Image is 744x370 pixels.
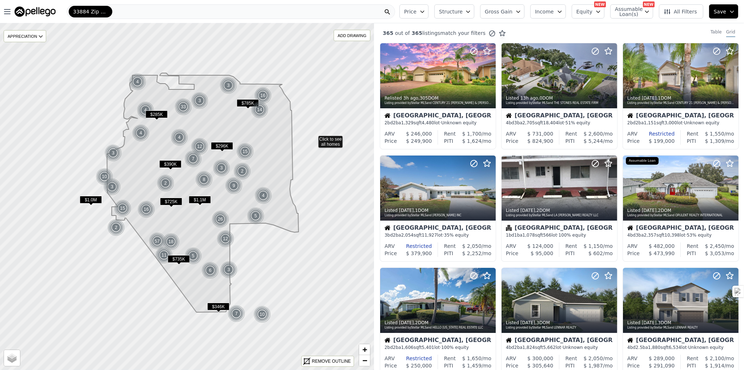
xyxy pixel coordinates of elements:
[644,120,656,125] span: 1,151
[506,113,512,118] img: House
[406,131,432,137] span: $ 246,000
[191,92,208,109] div: 3
[160,198,182,205] span: $725K
[162,233,180,250] img: g1.png
[403,96,418,101] time: 2025-09-22 10:32
[96,168,113,185] img: g1.png
[374,29,506,37] div: out of listings
[627,355,638,362] div: ARV
[236,143,254,160] img: g1.png
[212,210,229,228] div: 26
[566,137,575,145] div: PITI
[506,250,518,257] div: Price
[189,196,211,204] span: $1.1M
[440,29,486,37] span: match your filters
[385,355,395,362] div: ARV
[576,8,592,15] span: Equity
[506,355,516,362] div: ARV
[506,120,613,126] div: 4 bd 3 ba sqft lot · 51% equity
[107,219,125,236] img: g1.png
[506,232,613,238] div: 1 bd 1 ba sqft lot · 100% equity
[648,345,660,350] span: 1,880
[627,95,735,101] div: Listed , 1 DOM
[422,120,434,125] span: 4,480
[184,247,202,265] div: 5
[649,355,675,361] span: $ 289,000
[434,4,474,19] button: Structure
[211,142,233,150] span: $296K
[480,4,524,19] button: Gross Gain
[501,43,617,149] a: Listed 13h ago,0DOMListing provided byStellar MLSand THE STONES REAL ESTATE FIRMHouse[GEOGRAPHIC_...
[642,208,657,213] time: 2025-09-20 00:00
[184,247,202,265] img: g1.png
[406,250,432,256] span: $ 379,900
[627,137,640,145] div: Price
[705,363,724,369] span: $ 1,914
[649,363,675,369] span: $ 291,090
[506,345,613,350] div: 4 bd 2 ba sqft lot · Unknown equity
[535,8,554,15] span: Income
[399,208,414,213] time: 2025-09-21 00:00
[453,250,491,257] div: /mo
[506,326,614,330] div: Listing provided by Stellar MLS and LENNAR REALTY
[406,363,432,369] span: $ 250,000
[506,337,512,343] img: House
[527,131,553,137] span: $ 731,000
[137,201,155,218] img: g1.png
[401,233,414,238] span: 2,054
[711,29,722,37] div: Table
[201,262,219,279] img: g1.png
[687,362,696,369] div: PITI
[184,150,202,168] div: 7
[162,233,180,250] div: 18
[184,150,202,168] img: g1.png
[170,129,188,146] img: g1.png
[207,303,229,313] div: $346K
[575,137,613,145] div: /mo
[506,95,614,101] div: Listed , 0 DOM
[233,162,251,180] img: g1.png
[506,225,613,232] div: [GEOGRAPHIC_DATA], [GEOGRAPHIC_DATA]
[627,225,633,231] img: House
[251,101,269,118] img: g1.png
[251,101,268,118] div: 14
[584,138,603,144] span: $ 5,244
[485,8,512,15] span: Gross Gain
[566,355,577,362] div: Rent
[129,73,146,91] img: g1.png
[453,137,491,145] div: /mo
[659,4,703,19] button: All Filters
[380,155,495,262] a: Listed [DATE],1DOMListing provided byStellar MLSand [PERSON_NAME] INCHouse[GEOGRAPHIC_DATA], [GEO...
[217,230,234,248] div: 12
[687,130,699,137] div: Rent
[566,250,575,257] div: PITI
[531,250,553,256] span: $ 95,000
[114,200,131,217] div: 15
[627,326,735,330] div: Listing provided by Stellar MLS and LENNAR REALTY
[696,137,734,145] div: /mo
[520,96,538,101] time: 2025-09-22 00:00
[237,99,259,107] span: $785K
[462,131,482,137] span: $ 1,700
[385,130,395,137] div: ARV
[615,7,638,17] span: Assumable Loan(s)
[575,250,613,257] div: /mo
[543,345,555,350] span: 5,662
[462,138,482,144] span: $ 1,624
[444,242,456,250] div: Rent
[103,178,121,196] img: g1.png
[212,210,229,228] img: g1.png
[577,355,613,362] div: /mo
[687,250,696,257] div: PITI
[217,230,234,248] img: g1.png
[191,92,209,109] img: g1.png
[642,320,657,325] time: 2025-09-19 00:00
[444,130,456,137] div: Rent
[584,355,603,361] span: $ 2,050
[627,130,638,137] div: ARV
[362,345,367,354] span: +
[191,138,208,155] div: 12
[506,320,614,326] div: Listed , 3 DOM
[404,8,417,15] span: Price
[103,178,121,196] div: 3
